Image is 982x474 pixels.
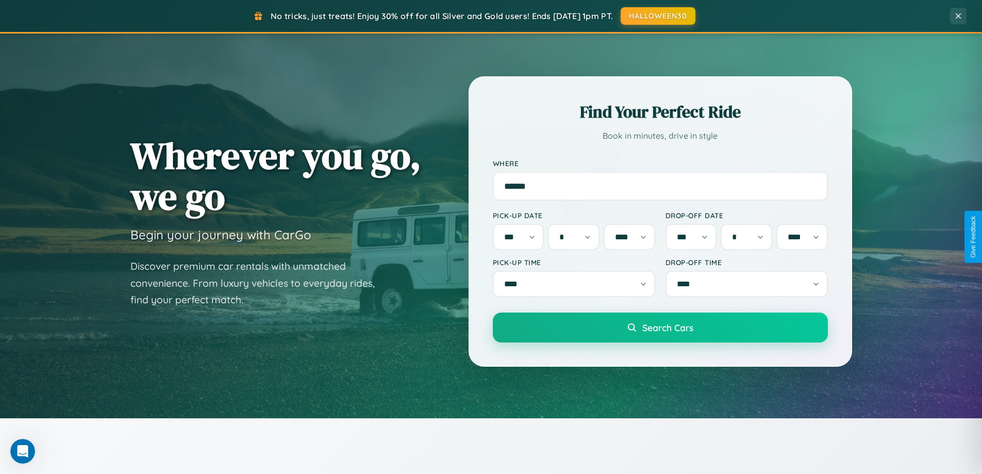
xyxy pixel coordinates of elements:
div: Give Feedback [970,216,977,258]
iframe: Intercom live chat [10,439,35,464]
label: Drop-off Date [665,211,828,220]
span: Search Cars [642,322,693,333]
span: No tricks, just treats! Enjoy 30% off for all Silver and Gold users! Ends [DATE] 1pm PT. [271,11,613,21]
label: Drop-off Time [665,258,828,267]
button: Search Cars [493,313,828,342]
label: Pick-up Date [493,211,655,220]
h1: Wherever you go, we go [130,135,421,217]
label: Pick-up Time [493,258,655,267]
label: Where [493,159,828,168]
p: Book in minutes, drive in style [493,128,828,143]
h2: Find Your Perfect Ride [493,101,828,123]
p: Discover premium car rentals with unmatched convenience. From luxury vehicles to everyday rides, ... [130,258,388,308]
h3: Begin your journey with CarGo [130,227,311,242]
button: HALLOWEEN30 [621,7,695,25]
